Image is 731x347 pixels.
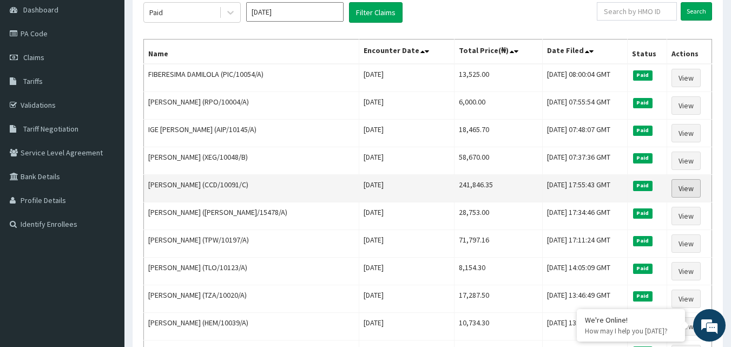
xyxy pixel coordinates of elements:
[585,315,677,325] div: We're Online!
[20,54,44,81] img: d_794563401_company_1708531726252_794563401
[455,313,543,341] td: 10,734.30
[455,64,543,92] td: 13,525.00
[177,5,203,31] div: Minimize live chat window
[455,202,543,230] td: 28,753.00
[455,92,543,120] td: 6,000.00
[359,285,455,313] td: [DATE]
[23,53,44,62] span: Claims
[671,179,701,198] a: View
[359,313,455,341] td: [DATE]
[144,175,359,202] td: [PERSON_NAME] (CCD/10091/C)
[63,104,149,214] span: We're online!
[455,175,543,202] td: 241,846.35
[359,92,455,120] td: [DATE]
[671,96,701,115] a: View
[246,2,344,22] input: Select Month and Year
[671,317,701,336] a: View
[23,76,43,86] span: Tariffs
[144,202,359,230] td: [PERSON_NAME] ([PERSON_NAME]/15478/A)
[144,120,359,147] td: IGE [PERSON_NAME] (AIP/10145/A)
[633,236,653,246] span: Paid
[455,147,543,175] td: 58,670.00
[543,258,628,285] td: [DATE] 14:05:09 GMT
[23,124,78,134] span: Tariff Negotiation
[543,175,628,202] td: [DATE] 17:55:43 GMT
[455,120,543,147] td: 18,465.70
[144,285,359,313] td: [PERSON_NAME] (TZA/10020/A)
[633,70,653,80] span: Paid
[144,147,359,175] td: [PERSON_NAME] (XEG/10048/B)
[585,326,677,336] p: How may I help you today?
[633,126,653,135] span: Paid
[359,64,455,92] td: [DATE]
[543,64,628,92] td: [DATE] 08:00:04 GMT
[543,202,628,230] td: [DATE] 17:34:46 GMT
[359,258,455,285] td: [DATE]
[23,5,58,15] span: Dashboard
[359,147,455,175] td: [DATE]
[359,230,455,258] td: [DATE]
[671,234,701,253] a: View
[543,230,628,258] td: [DATE] 17:11:24 GMT
[543,120,628,147] td: [DATE] 07:48:07 GMT
[543,313,628,341] td: [DATE] 13:00:17 GMT
[144,40,359,64] th: Name
[633,181,653,191] span: Paid
[671,207,701,225] a: View
[149,7,163,18] div: Paid
[633,153,653,163] span: Paid
[455,285,543,313] td: 17,287.50
[349,2,403,23] button: Filter Claims
[543,147,628,175] td: [DATE] 07:37:36 GMT
[543,92,628,120] td: [DATE] 07:55:54 GMT
[671,262,701,280] a: View
[628,40,667,64] th: Status
[359,40,455,64] th: Encounter Date
[455,258,543,285] td: 8,154.30
[144,92,359,120] td: [PERSON_NAME] (RPO/10004/A)
[633,208,653,218] span: Paid
[359,202,455,230] td: [DATE]
[597,2,677,21] input: Search by HMO ID
[359,120,455,147] td: [DATE]
[633,264,653,273] span: Paid
[144,313,359,341] td: [PERSON_NAME] (HEM/10039/A)
[671,69,701,87] a: View
[144,230,359,258] td: [PERSON_NAME] (TPW/10197/A)
[455,230,543,258] td: 71,797.16
[633,291,653,301] span: Paid
[681,2,712,21] input: Search
[455,40,543,64] th: Total Price(₦)
[543,285,628,313] td: [DATE] 13:46:49 GMT
[671,290,701,308] a: View
[144,258,359,285] td: [PERSON_NAME] (TLO/10123/A)
[56,61,182,75] div: Chat with us now
[5,232,206,270] textarea: Type your message and hit 'Enter'
[543,40,628,64] th: Date Filed
[667,40,712,64] th: Actions
[633,98,653,108] span: Paid
[671,152,701,170] a: View
[671,124,701,142] a: View
[359,175,455,202] td: [DATE]
[144,64,359,92] td: FIBERESIMA DAMILOLA (PIC/10054/A)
